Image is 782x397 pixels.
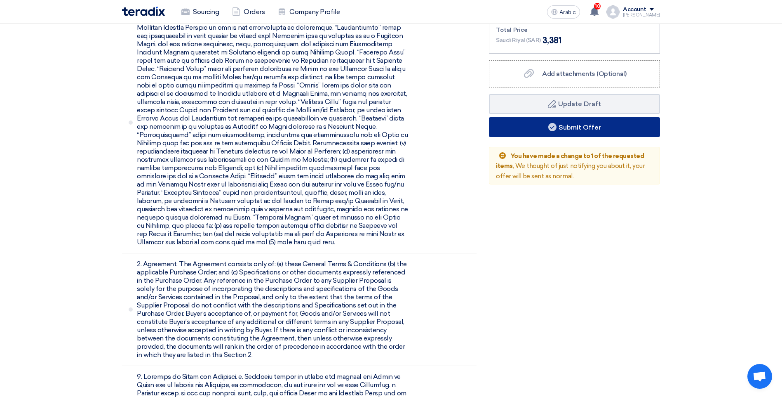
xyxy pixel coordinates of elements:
span: Saudi Riyal (SAR) [496,36,541,45]
font: Company Profile [289,7,340,17]
button: Arabic [547,5,580,19]
span: 10 [594,3,601,9]
img: profile_test.png [606,5,620,19]
span: , We thought of just notifying you about it, your offer will be sent as normal. [496,152,645,180]
font: Orders [244,7,265,17]
a: Orders [225,3,271,21]
div: Account [623,6,646,13]
div: Total Price [496,26,653,34]
span: 2. Agreement. The Agreement consists only of: (a) these General Terms & Conditions (b) the applic... [137,260,408,359]
img: Teradix logo [122,7,165,16]
button: Update Draft [489,94,660,114]
span: Arabic [559,9,576,15]
span: 3,381 [542,34,561,47]
span: You have made a change to 1 of the requested items [496,152,644,170]
div: Open chat [747,364,772,389]
a: Sourcing [175,3,225,21]
span: Add attachments (Optional) [542,70,627,78]
div: [PERSON_NAME] [623,13,660,17]
font: Submit Offer [559,123,601,131]
font: Update Draft [558,100,601,108]
font: Sourcing [193,7,219,17]
button: Submit Offer [489,117,660,137]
